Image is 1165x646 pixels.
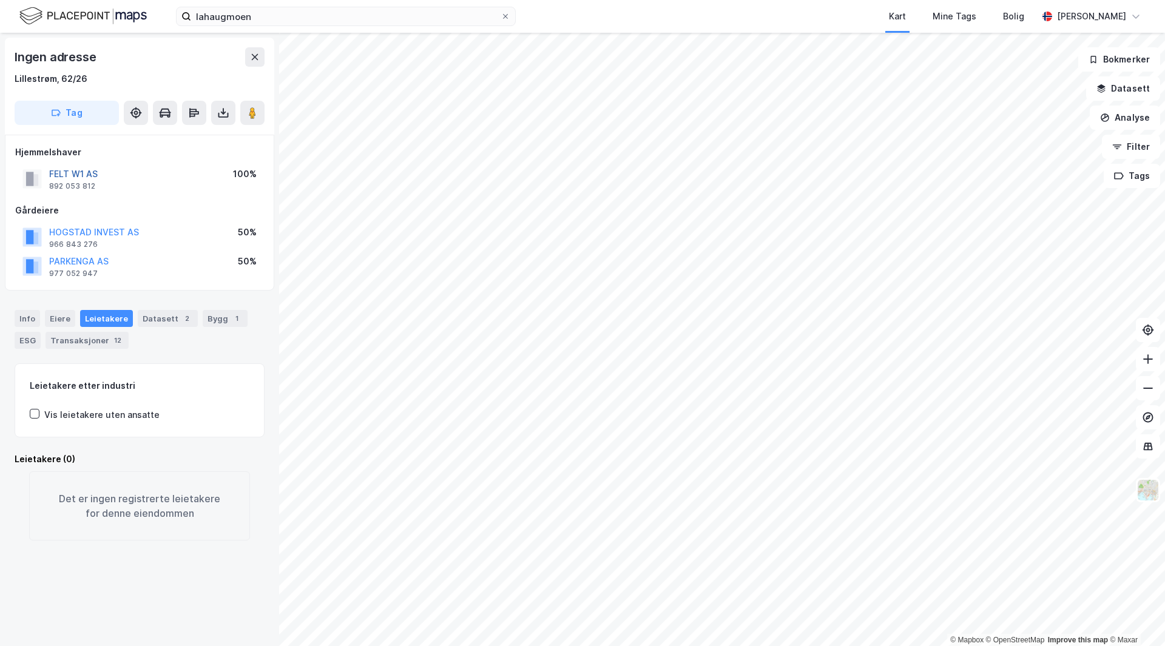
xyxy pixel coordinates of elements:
div: 977 052 947 [49,269,98,278]
img: Z [1136,479,1160,502]
div: Ingen adresse [15,47,98,67]
div: Vis leietakere uten ansatte [44,408,160,422]
div: Transaksjoner [46,332,129,349]
div: 1 [231,312,243,325]
a: Mapbox [950,636,984,644]
div: Eiere [45,310,75,327]
div: ESG [15,332,41,349]
div: 966 843 276 [49,240,98,249]
div: Bolig [1003,9,1024,24]
div: Datasett [138,310,198,327]
div: 12 [112,334,124,346]
div: Leietakere etter industri [30,379,249,393]
div: Lillestrøm, 62/26 [15,72,87,86]
div: Leietakere (0) [15,452,265,466]
div: [PERSON_NAME] [1057,9,1126,24]
button: Tag [15,101,119,125]
a: OpenStreetMap [986,636,1045,644]
div: Bygg [203,310,248,327]
div: 100% [233,167,257,181]
button: Datasett [1086,76,1160,101]
div: Gårdeiere [15,203,264,218]
div: Det er ingen registrerte leietakere for denne eiendommen [29,471,250,540]
iframe: Chat Widget [1104,588,1165,646]
a: Improve this map [1048,636,1108,644]
button: Bokmerker [1078,47,1160,72]
div: Leietakere [80,310,133,327]
input: Søk på adresse, matrikkel, gårdeiere, leietakere eller personer [191,7,501,25]
div: Kart [889,9,906,24]
button: Tags [1104,164,1160,188]
div: 892 053 812 [49,181,95,191]
div: Kontrollprogram for chat [1104,588,1165,646]
div: Mine Tags [933,9,976,24]
div: 50% [238,254,257,269]
div: Hjemmelshaver [15,145,264,160]
button: Filter [1102,135,1160,159]
div: 2 [181,312,193,325]
button: Analyse [1090,106,1160,130]
div: 50% [238,225,257,240]
div: Info [15,310,40,327]
img: logo.f888ab2527a4732fd821a326f86c7f29.svg [19,5,147,27]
